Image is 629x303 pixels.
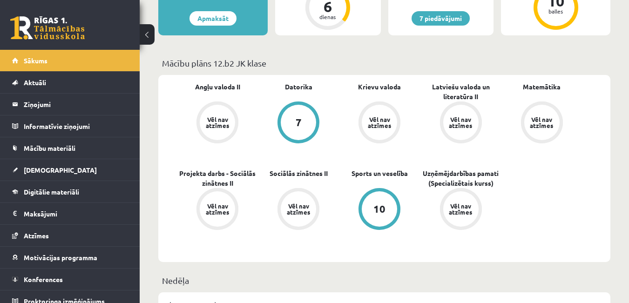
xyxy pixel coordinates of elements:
div: Vēl nav atzīmes [204,116,230,128]
a: 10 [339,188,420,232]
div: Vēl nav atzīmes [366,116,392,128]
span: Digitālie materiāli [24,188,79,196]
a: Angļu valoda II [195,82,240,92]
a: Konferences [12,269,128,290]
a: Vēl nav atzīmes [420,188,501,232]
a: Mācību materiāli [12,137,128,159]
span: Sākums [24,56,47,65]
a: Uzņēmējdarbības pamati (Specializētais kurss) [420,168,501,188]
span: Motivācijas programma [24,253,97,262]
a: Krievu valoda [358,82,401,92]
a: Projekta darbs - Sociālās zinātnes II [177,168,258,188]
span: Aktuāli [24,78,46,87]
a: Vēl nav atzīmes [339,101,420,145]
a: Aktuāli [12,72,128,93]
a: Vēl nav atzīmes [177,101,258,145]
a: Vēl nav atzīmes [177,188,258,232]
p: Mācību plāns 12.b2 JK klase [162,57,607,69]
div: Vēl nav atzīmes [448,116,474,128]
div: Vēl nav atzīmes [448,203,474,215]
p: Nedēļa [162,274,607,287]
a: Sociālās zinātnes II [270,168,328,178]
a: Vēl nav atzīmes [420,101,501,145]
span: Mācību materiāli [24,144,75,152]
div: 7 [296,117,302,128]
a: Latviešu valoda un literatūra II [420,82,501,101]
a: Informatīvie ziņojumi [12,115,128,137]
div: dienas [314,14,342,20]
a: Vēl nav atzīmes [258,188,339,232]
span: Atzīmes [24,231,49,240]
div: Vēl nav atzīmes [285,203,311,215]
a: 7 [258,101,339,145]
span: Konferences [24,275,63,283]
div: Vēl nav atzīmes [529,116,555,128]
legend: Ziņojumi [24,94,128,115]
a: Atzīmes [12,225,128,246]
span: [DEMOGRAPHIC_DATA] [24,166,97,174]
a: Sports un veselība [352,168,408,178]
a: Vēl nav atzīmes [501,101,582,145]
a: Apmaksāt [189,11,237,26]
div: 10 [373,204,386,214]
a: Maksājumi [12,203,128,224]
a: [DEMOGRAPHIC_DATA] [12,159,128,181]
a: Ziņojumi [12,94,128,115]
a: Matemātika [523,82,561,92]
a: Sākums [12,50,128,71]
a: Digitālie materiāli [12,181,128,202]
legend: Maksājumi [24,203,128,224]
a: Motivācijas programma [12,247,128,268]
a: Datorika [285,82,312,92]
legend: Informatīvie ziņojumi [24,115,128,137]
div: Vēl nav atzīmes [204,203,230,215]
a: 7 piedāvājumi [412,11,470,26]
div: balles [542,8,570,14]
a: Rīgas 1. Tālmācības vidusskola [10,16,85,40]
